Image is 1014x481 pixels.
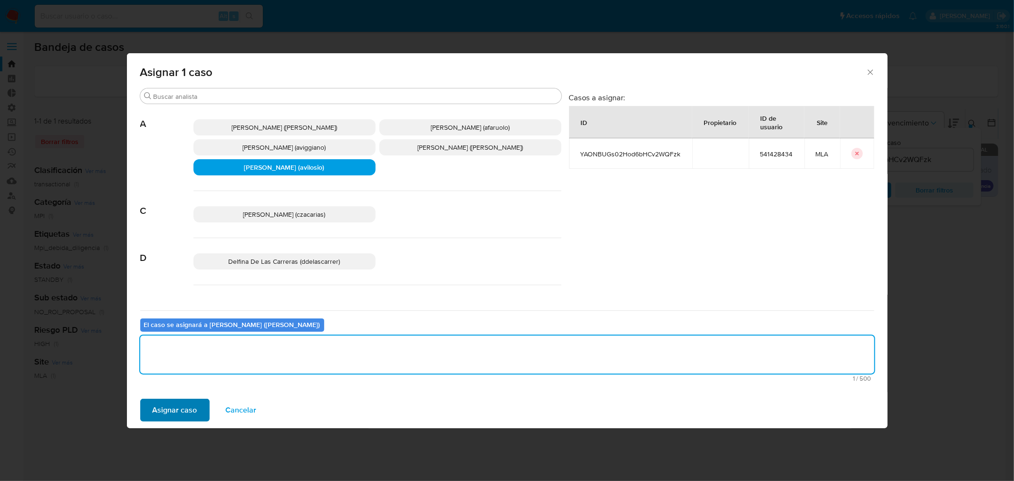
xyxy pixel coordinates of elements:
[140,285,193,311] span: E
[580,150,681,158] span: YAONBUGs02Hod6bHCv2WQFzk
[760,150,793,158] span: 541428434
[140,191,193,217] span: C
[226,400,257,421] span: Cancelar
[144,92,152,100] button: Buscar
[213,399,269,422] button: Cancelar
[244,163,325,172] span: [PERSON_NAME] (avilosio)
[193,139,376,155] div: [PERSON_NAME] (aviggiano)
[140,104,193,130] span: A
[379,119,561,135] div: [PERSON_NAME] (afaruolo)
[193,119,376,135] div: [PERSON_NAME] ([PERSON_NAME])
[140,67,866,78] span: Asignar 1 caso
[431,123,510,132] span: [PERSON_NAME] (afaruolo)
[749,106,804,138] div: ID de usuario
[140,399,210,422] button: Asignar caso
[569,93,874,102] h3: Casos a asignar:
[866,67,874,76] button: Cerrar ventana
[570,111,599,134] div: ID
[693,111,748,134] div: Propietario
[243,143,326,152] span: [PERSON_NAME] (aviggiano)
[816,150,829,158] span: MLA
[193,206,376,222] div: [PERSON_NAME] (czacarias)
[379,139,561,155] div: [PERSON_NAME] ([PERSON_NAME])
[229,257,340,266] span: Delfina De Las Carreras (ddelascarrer)
[143,375,871,382] span: Máximo 500 caracteres
[232,123,337,132] span: [PERSON_NAME] ([PERSON_NAME])
[851,148,863,159] button: icon-button
[806,111,840,134] div: Site
[140,238,193,264] span: D
[193,159,376,175] div: [PERSON_NAME] (avilosio)
[193,253,376,269] div: Delfina De Las Carreras (ddelascarrer)
[144,320,320,329] b: El caso se asignará a [PERSON_NAME] ([PERSON_NAME])
[153,400,197,421] span: Asignar caso
[417,143,523,152] span: [PERSON_NAME] ([PERSON_NAME])
[243,210,326,219] span: [PERSON_NAME] (czacarias)
[154,92,558,101] input: Buscar analista
[127,53,888,428] div: assign-modal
